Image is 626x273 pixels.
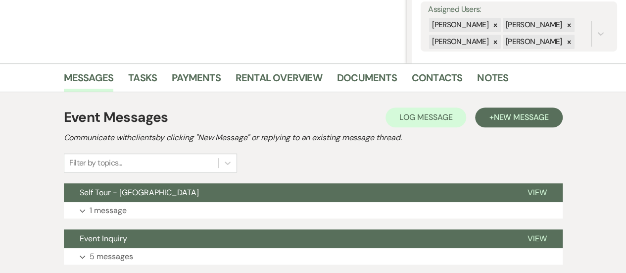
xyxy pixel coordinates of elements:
[64,202,563,219] button: 1 message
[172,70,221,92] a: Payments
[64,107,168,128] h1: Event Messages
[64,229,512,248] button: Event Inquiry
[475,108,562,127] button: +New Message
[428,2,610,17] label: Assigned Users:
[399,112,452,122] span: Log Message
[412,70,463,92] a: Contacts
[528,233,547,244] span: View
[512,183,563,202] button: View
[385,108,466,127] button: Log Message
[64,248,563,265] button: 5 messages
[337,70,397,92] a: Documents
[503,18,564,32] div: [PERSON_NAME]
[80,233,127,244] span: Event Inquiry
[236,70,322,92] a: Rental Overview
[128,70,157,92] a: Tasks
[80,187,199,198] span: Self Tour - [GEOGRAPHIC_DATA]
[503,35,564,49] div: [PERSON_NAME]
[528,187,547,198] span: View
[64,132,563,144] h2: Communicate with clients by clicking "New Message" or replying to an existing message thread.
[90,250,133,263] p: 5 messages
[90,204,127,217] p: 1 message
[64,70,114,92] a: Messages
[429,35,490,49] div: [PERSON_NAME]
[69,157,122,169] div: Filter by topics...
[493,112,548,122] span: New Message
[512,229,563,248] button: View
[429,18,490,32] div: [PERSON_NAME]
[477,70,508,92] a: Notes
[64,183,512,202] button: Self Tour - [GEOGRAPHIC_DATA]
